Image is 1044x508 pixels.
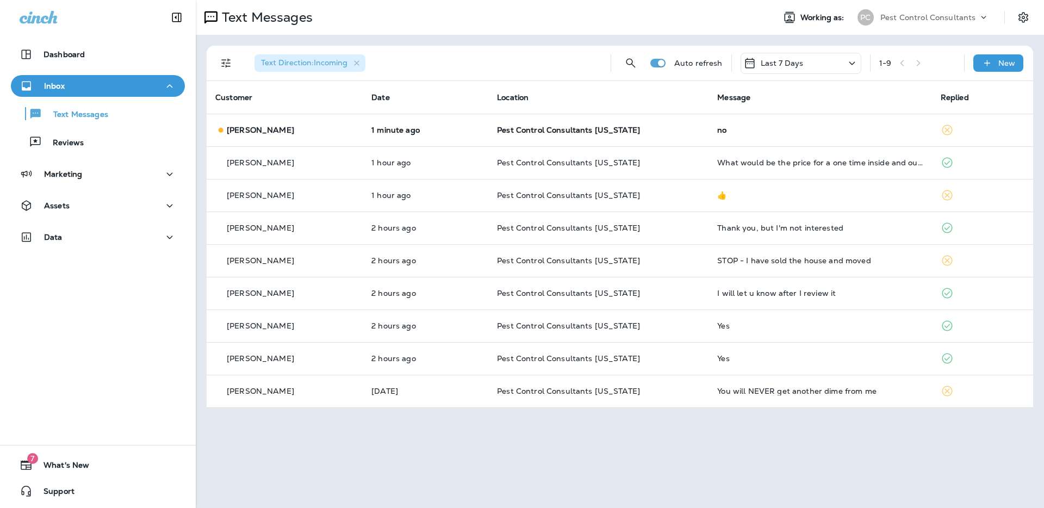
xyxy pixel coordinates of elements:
span: Pest Control Consultants [US_STATE] [497,158,640,168]
button: Text Messages [11,102,185,125]
p: New [998,59,1015,67]
p: Data [44,233,63,241]
p: [PERSON_NAME] [227,387,294,395]
span: Location [497,92,529,102]
button: Data [11,226,185,248]
p: [PERSON_NAME] [227,158,294,167]
div: 1 - 9 [879,59,891,67]
p: Sep 15, 2025 09:06 AM [371,289,480,298]
p: Auto refresh [674,59,723,67]
button: Support [11,480,185,502]
p: [PERSON_NAME] [227,289,294,298]
p: Reviews [42,138,84,148]
div: I will let u know after I review it [717,289,923,298]
div: You will NEVER get another dime from me [717,387,923,395]
div: Yes [717,321,923,330]
span: Pest Control Consultants [US_STATE] [497,288,640,298]
span: Working as: [800,13,847,22]
div: STOP - I have sold the house and moved [717,256,923,265]
button: Dashboard [11,44,185,65]
button: Marketing [11,163,185,185]
p: [PERSON_NAME] [227,354,294,363]
div: Thank you, but I'm not interested [717,224,923,232]
p: Sep 15, 2025 09:06 AM [371,256,480,265]
button: Filters [215,52,237,74]
span: Pest Control Consultants [US_STATE] [497,223,640,233]
p: Sep 15, 2025 09:07 AM [371,224,480,232]
p: Assets [44,201,70,210]
span: Pest Control Consultants [US_STATE] [497,190,640,200]
div: 👍 [717,191,923,200]
span: Date [371,92,390,102]
p: Sep 11, 2025 11:11 AM [371,387,480,395]
p: [PERSON_NAME] [227,256,294,265]
button: Assets [11,195,185,216]
p: Sep 15, 2025 09:04 AM [371,321,480,330]
span: Message [717,92,750,102]
p: Sep 15, 2025 11:19 AM [371,126,480,134]
div: Text Direction:Incoming [254,54,365,72]
span: Support [33,487,74,500]
p: Last 7 Days [761,59,804,67]
span: Pest Control Consultants [US_STATE] [497,354,640,363]
p: Text Messages [217,9,313,26]
span: Pest Control Consultants [US_STATE] [497,125,640,135]
button: Search Messages [620,52,642,74]
span: Text Direction : Incoming [261,58,347,67]
span: Pest Control Consultants [US_STATE] [497,256,640,265]
p: [PERSON_NAME] [227,126,294,134]
p: [PERSON_NAME] [227,321,294,330]
span: Replied [941,92,969,102]
button: Settings [1014,8,1033,27]
div: Yes [717,354,923,363]
div: PC [857,9,874,26]
p: Sep 15, 2025 10:09 AM [371,191,480,200]
span: Pest Control Consultants [US_STATE] [497,386,640,396]
button: Reviews [11,131,185,153]
p: [PERSON_NAME] [227,191,294,200]
div: What would be the price for a one time inside and outdoors around the house for spiders? [717,158,923,167]
div: no [717,126,923,134]
button: Collapse Sidebar [161,7,192,28]
span: What's New [33,461,89,474]
p: Sep 15, 2025 09:03 AM [371,354,480,363]
p: Dashboard [43,50,85,59]
p: Text Messages [42,110,108,120]
span: Pest Control Consultants [US_STATE] [497,321,640,331]
p: [PERSON_NAME] [227,224,294,232]
p: Marketing [44,170,82,178]
span: 7 [27,453,38,464]
button: 7What's New [11,454,185,476]
p: Sep 15, 2025 10:19 AM [371,158,480,167]
p: Inbox [44,82,65,90]
p: Pest Control Consultants [880,13,975,22]
button: Inbox [11,75,185,97]
span: Customer [215,92,252,102]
